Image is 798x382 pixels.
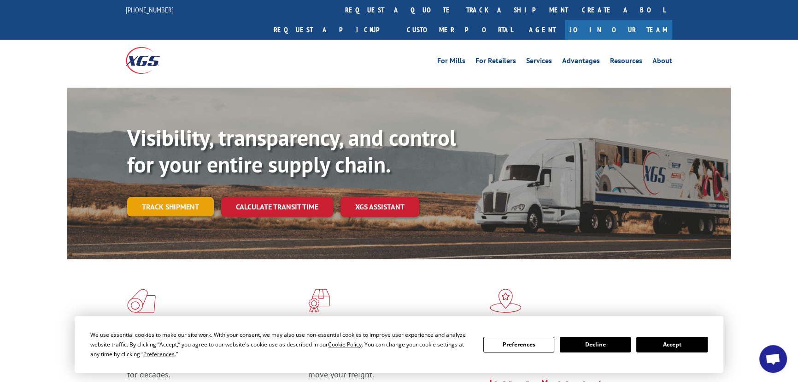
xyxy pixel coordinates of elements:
[483,337,554,352] button: Preferences
[126,5,174,14] a: [PHONE_NUMBER]
[328,340,362,348] span: Cookie Policy
[475,57,516,67] a: For Retailers
[221,197,333,217] a: Calculate transit time
[400,20,520,40] a: Customer Portal
[565,20,672,40] a: Join Our Team
[560,337,631,352] button: Decline
[127,347,301,380] span: As an industry carrier of choice, XGS has brought innovation and dedication to flooring logistics...
[636,337,707,352] button: Accept
[308,289,330,313] img: xgs-icon-focused-on-flooring-red
[652,57,672,67] a: About
[267,20,400,40] a: Request a pickup
[127,197,214,216] a: Track shipment
[143,350,175,358] span: Preferences
[90,330,472,359] div: We use essential cookies to make our site work. With your consent, we may also use non-essential ...
[526,57,552,67] a: Services
[520,20,565,40] a: Agent
[340,197,419,217] a: XGS ASSISTANT
[759,345,787,373] div: Open chat
[75,316,723,373] div: Cookie Consent Prompt
[437,57,465,67] a: For Mills
[610,57,642,67] a: Resources
[127,123,456,179] b: Visibility, transparency, and control for your entire supply chain.
[127,289,156,313] img: xgs-icon-total-supply-chain-intelligence-red
[490,289,522,313] img: xgs-icon-flagship-distribution-model-red
[562,57,600,67] a: Advantages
